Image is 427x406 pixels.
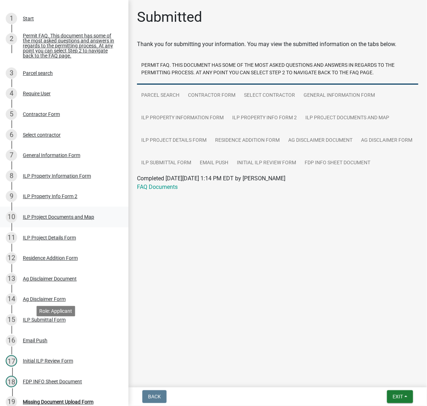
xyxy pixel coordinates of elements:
a: Initial ILP Review Form [233,152,300,175]
div: ILP Project Documents and Map [23,215,94,220]
a: Residence Addition Form [211,129,284,152]
div: Select contractor [23,132,61,137]
div: 10 [6,211,17,223]
div: 2 [6,33,17,45]
div: ILP Submittal Form [23,317,66,322]
div: ILP Property Info Form 2 [23,194,77,199]
div: Initial ILP Review Form [23,359,73,364]
div: Email Push [23,338,47,343]
a: General Information Form [299,84,379,107]
div: Role: Applicant [37,306,75,316]
a: Parcel search [137,84,184,107]
a: FAQ Documents [137,184,178,190]
a: ILP Project Details Form [137,129,211,152]
div: 13 [6,273,17,285]
div: 14 [6,294,17,305]
div: 18 [6,376,17,387]
div: Residence Addition Form [23,256,78,261]
a: Ag Disclaimer Form [357,129,417,152]
div: FDP INFO Sheet Document [23,379,82,384]
div: 16 [6,335,17,346]
div: 7 [6,150,17,161]
div: 12 [6,252,17,264]
a: ILP Property Information Form [137,107,228,130]
div: 17 [6,355,17,367]
a: Contractor Form [184,84,240,107]
div: ILP Property Information Form [23,174,91,179]
div: General Information Form [23,153,80,158]
span: Back [148,394,161,400]
span: Completed [DATE][DATE] 1:14 PM EDT by [PERSON_NAME] [137,175,285,182]
div: Permit FAQ. This document has some of the most asked questions and answers in regards to the perm... [23,33,117,58]
a: ILP Property Info Form 2 [228,107,301,130]
div: 1 [6,13,17,24]
div: ILP Project Details Form [23,235,76,240]
div: 8 [6,170,17,182]
div: Missing Document Upload Form [23,400,93,405]
a: ILP Project Documents and Map [301,107,393,130]
div: 3 [6,67,17,79]
div: Ag Disclaimer Document [23,276,77,281]
h1: Submitted [137,9,202,26]
a: FDP INFO Sheet Document [300,152,375,175]
span: Exit [393,394,403,400]
div: 4 [6,88,17,99]
a: Email Push [195,152,233,175]
button: Back [142,390,167,403]
div: 6 [6,129,17,141]
div: 15 [6,314,17,326]
a: Ag Disclaimer Document [284,129,357,152]
a: Permit FAQ. This document has some of the most asked questions and answers in regards to the perm... [137,54,418,85]
div: Ag Disclaimer Form [23,297,66,302]
div: Parcel search [23,71,53,76]
div: Contractor Form [23,112,60,117]
div: 5 [6,109,17,120]
div: 11 [6,232,17,244]
div: 9 [6,191,17,202]
div: Thank you for submitting your information. You may view the submitted information on the tabs below. [137,40,418,49]
div: Start [23,16,34,21]
a: ILP Submittal Form [137,152,195,175]
button: Exit [387,390,413,403]
a: Select contractor [240,84,299,107]
div: Require User [23,91,51,96]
